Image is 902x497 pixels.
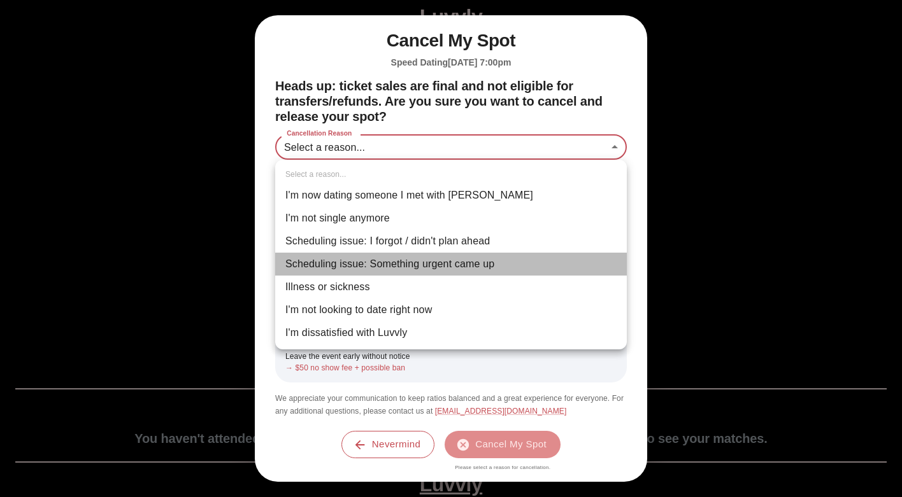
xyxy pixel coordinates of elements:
[275,321,627,344] li: I'm dissatisfied with Luvvly
[275,230,627,253] li: Scheduling issue: I forgot / didn't plan ahead
[275,184,627,207] li: I'm now dating someone I met with [PERSON_NAME]
[275,276,627,298] li: Illness or sickness
[275,298,627,321] li: I'm not looking to date right now
[275,207,627,230] li: I'm not single anymore
[275,253,627,276] li: Scheduling issue: Something urgent came up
